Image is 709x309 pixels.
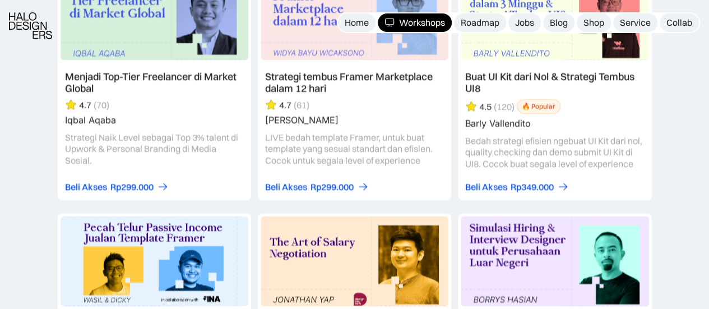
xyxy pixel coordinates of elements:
div: Collab [666,17,692,29]
div: Service [620,17,651,29]
a: Home [338,13,376,32]
div: Workshops [399,17,445,29]
div: Jobs [515,17,534,29]
a: Beli AksesRp299.000 [265,181,369,193]
div: Roadmap [461,17,499,29]
div: Blog [550,17,568,29]
div: Beli Akses [65,181,107,193]
a: Beli AksesRp299.000 [65,181,169,193]
a: Shop [577,13,611,32]
div: Beli Akses [465,181,507,193]
div: Rp299.000 [311,181,354,193]
div: Beli Akses [265,181,307,193]
a: Roadmap [454,13,506,32]
a: Workshops [378,13,452,32]
a: Blog [543,13,574,32]
div: Shop [583,17,604,29]
div: Home [345,17,369,29]
a: Service [613,13,657,32]
a: Beli AksesRp349.000 [465,181,569,193]
div: Rp349.000 [511,181,554,193]
div: Rp299.000 [110,181,154,193]
a: Collab [660,13,699,32]
a: Jobs [508,13,541,32]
